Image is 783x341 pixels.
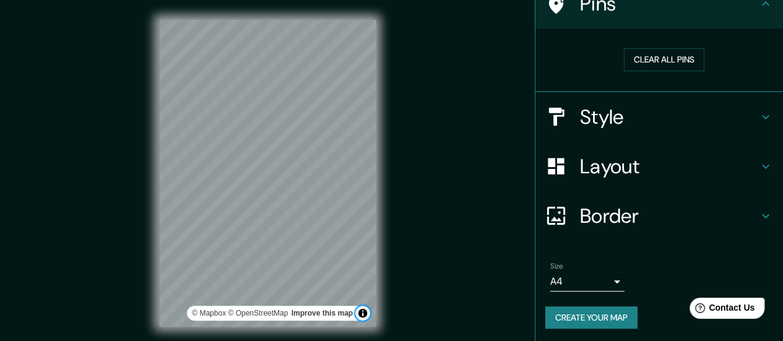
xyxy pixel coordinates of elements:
[159,20,376,327] canvas: Map
[535,92,783,142] div: Style
[580,105,758,129] h4: Style
[228,309,288,317] a: OpenStreetMap
[550,272,625,291] div: A4
[673,293,769,327] iframe: Help widget launcher
[550,261,563,271] label: Size
[535,142,783,191] div: Layout
[545,306,638,329] button: Create your map
[192,309,226,317] a: Mapbox
[535,191,783,241] div: Border
[292,309,353,317] a: Map feedback
[580,154,758,179] h4: Layout
[580,204,758,228] h4: Border
[355,306,370,321] button: Toggle attribution
[624,48,704,71] button: Clear all pins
